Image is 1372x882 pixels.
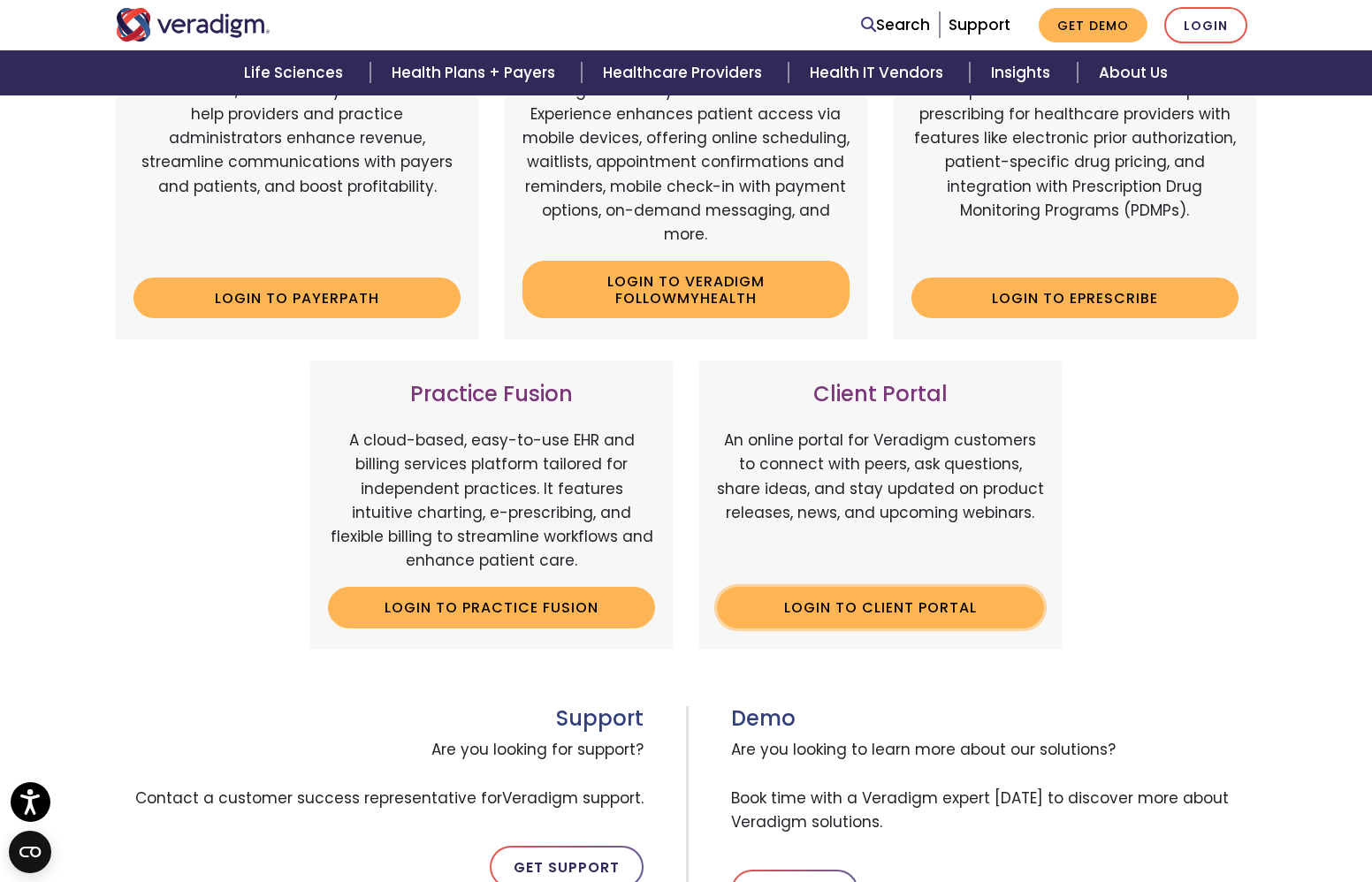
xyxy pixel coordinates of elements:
[789,50,970,95] a: Health IT Vendors
[717,382,1044,407] h3: Client Portal
[328,587,655,627] a: Login to Practice Fusion
[970,50,1077,95] a: Insights
[861,13,930,37] a: Search
[133,278,461,318] a: Login to Payerpath
[116,706,644,732] h3: Support
[582,50,789,95] a: Healthcare Providers
[116,731,644,817] span: Are you looking for support? Contact a customer success representative for
[731,706,1256,732] h3: Demo
[717,429,1044,573] p: An online portal for Veradigm customers to connect with peers, ask questions, share ideas, and st...
[717,587,1044,627] a: Login to Client Portal
[223,50,370,95] a: Life Sciences
[116,8,271,42] img: Veradigm logo
[328,429,655,573] p: A cloud-based, easy-to-use EHR and billing services platform tailored for independent practices. ...
[949,14,1010,35] a: Support
[1078,50,1189,95] a: About Us
[133,79,461,264] p: Web-based, user-friendly solutions that help providers and practice administrators enhance revenu...
[911,278,1239,318] a: Login to ePrescribe
[328,382,655,407] h3: Practice Fusion
[9,831,51,873] button: Open CMP widget
[731,731,1256,841] span: Are you looking to learn more about our solutions? Book time with a Veradigm expert [DATE] to dis...
[370,50,582,95] a: Health Plans + Payers
[522,79,850,247] p: Veradigm FollowMyHealth's Mobile Patient Experience enhances patient access via mobile devices, o...
[522,261,850,318] a: Login to Veradigm FollowMyHealth
[1033,755,1351,861] iframe: Drift Chat Widget
[1039,8,1147,42] a: Get Demo
[502,787,644,809] span: Veradigm support.
[911,79,1239,264] p: A comprehensive solution that simplifies prescribing for healthcare providers with features like ...
[1164,7,1247,43] a: Login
